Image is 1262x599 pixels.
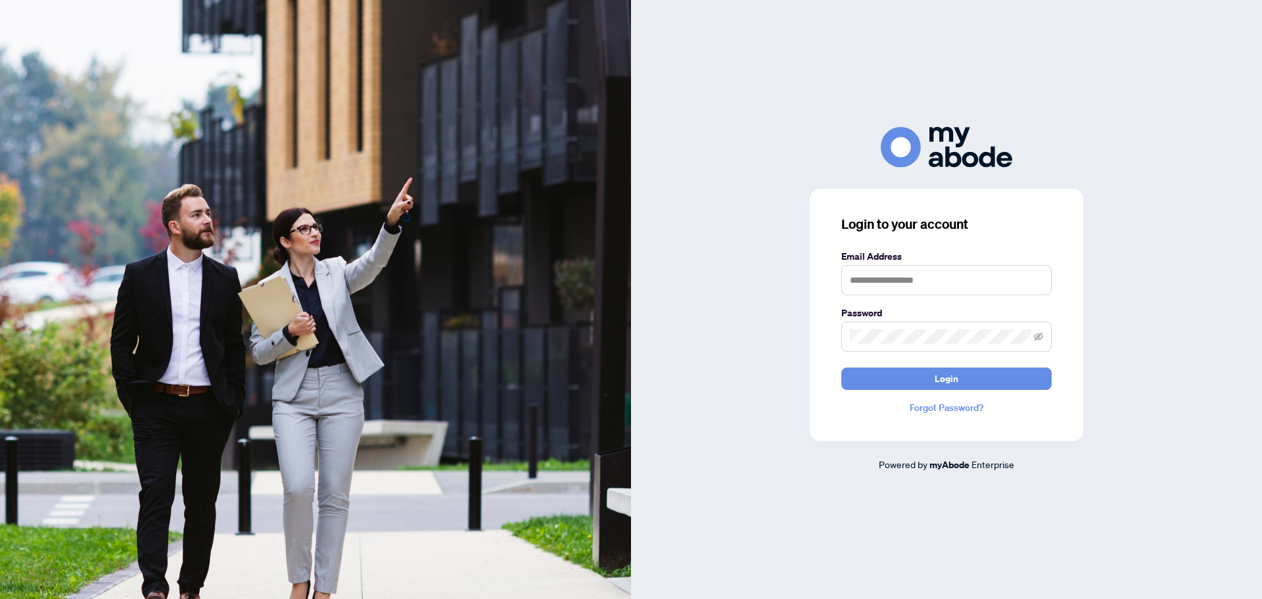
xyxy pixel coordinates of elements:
[841,215,1052,233] h3: Login to your account
[935,368,958,389] span: Login
[881,127,1012,167] img: ma-logo
[841,400,1052,415] a: Forgot Password?
[971,458,1014,470] span: Enterprise
[841,306,1052,320] label: Password
[929,458,970,472] a: myAbode
[841,368,1052,390] button: Login
[1034,332,1043,341] span: eye-invisible
[841,249,1052,264] label: Email Address
[879,458,927,470] span: Powered by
